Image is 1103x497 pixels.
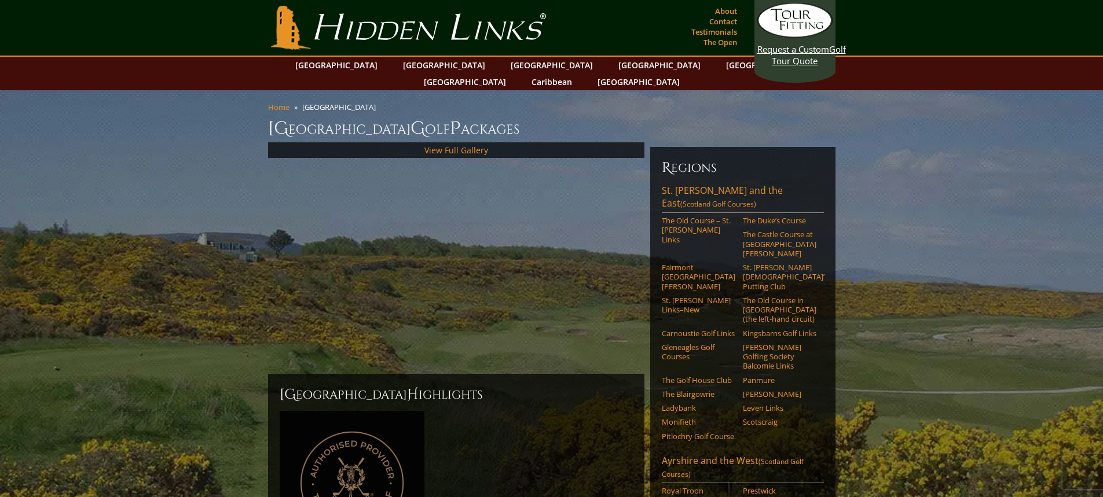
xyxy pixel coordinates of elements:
[712,3,740,19] a: About
[743,417,816,426] a: Scotscraig
[662,296,735,315] a: St. [PERSON_NAME] Links–New
[662,329,735,338] a: Carnoustie Golf Links
[397,57,491,73] a: [GEOGRAPHIC_DATA]
[411,117,425,140] span: G
[743,343,816,371] a: [PERSON_NAME] Golfing Society Balcomie Links
[662,216,735,244] a: The Old Course – St. [PERSON_NAME] Links
[280,385,633,404] h2: [GEOGRAPHIC_DATA] ighlights
[302,102,380,112] li: [GEOGRAPHIC_DATA]
[290,57,383,73] a: [GEOGRAPHIC_DATA]
[688,24,740,40] a: Testimonials
[662,456,804,479] span: (Scotland Golf Courses)
[662,375,735,385] a: The Golf House Club
[743,486,816,495] a: Prestwick
[680,199,756,209] span: (Scotland Golf Courses)
[743,403,816,413] a: Leven Links
[706,13,740,30] a: Contact
[424,145,488,156] a: View Full Gallery
[743,263,816,291] a: St. [PERSON_NAME] [DEMOGRAPHIC_DATA]’ Putting Club
[662,389,735,399] a: The Blairgowrie
[418,73,512,90] a: [GEOGRAPHIC_DATA]
[757,3,833,67] a: Request a CustomGolf Tour Quote
[757,43,829,55] span: Request a Custom
[662,417,735,426] a: Monifieth
[662,432,735,441] a: Pitlochry Golf Course
[720,57,814,73] a: [GEOGRAPHIC_DATA]
[613,57,706,73] a: [GEOGRAPHIC_DATA]
[662,184,824,213] a: St. [PERSON_NAME] and the East(Scotland Golf Courses)
[526,73,578,90] a: Caribbean
[701,34,740,50] a: The Open
[268,117,836,140] h1: [GEOGRAPHIC_DATA] olf ackages
[662,343,735,362] a: Gleneagles Golf Courses
[407,385,419,404] span: H
[743,389,816,399] a: [PERSON_NAME]
[662,403,735,413] a: Ladybank
[662,486,735,495] a: Royal Troon
[743,329,816,338] a: Kingsbarns Golf Links
[743,375,816,385] a: Panmure
[662,263,735,291] a: Fairmont [GEOGRAPHIC_DATA][PERSON_NAME]
[592,73,686,90] a: [GEOGRAPHIC_DATA]
[743,296,816,324] a: The Old Course in [GEOGRAPHIC_DATA] (the left-hand circuit)
[662,159,824,177] h6: Regions
[662,454,824,483] a: Ayrshire and the West(Scotland Golf Courses)
[505,57,599,73] a: [GEOGRAPHIC_DATA]
[450,117,461,140] span: P
[268,102,290,112] a: Home
[743,216,816,225] a: The Duke’s Course
[743,230,816,258] a: The Castle Course at [GEOGRAPHIC_DATA][PERSON_NAME]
